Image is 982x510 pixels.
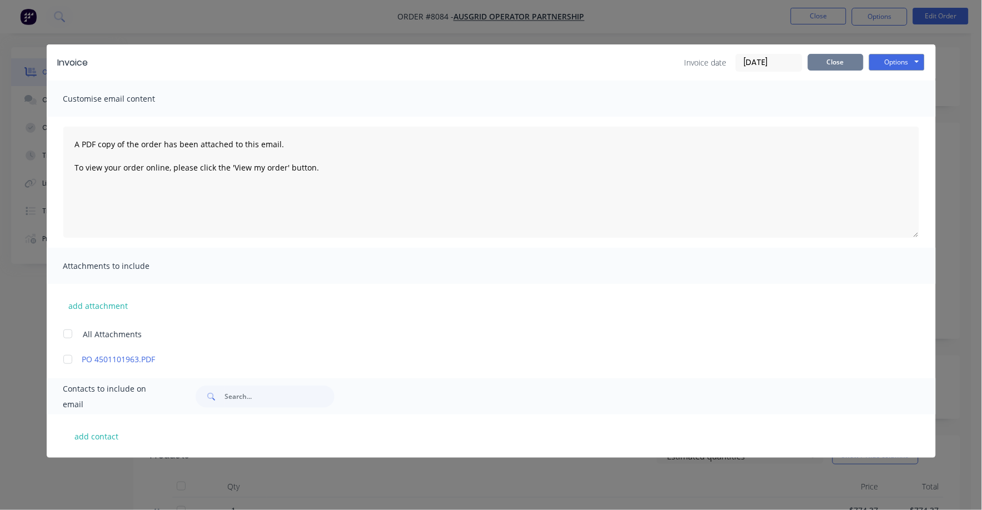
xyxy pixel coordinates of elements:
[83,328,142,340] span: All Attachments
[63,381,168,412] span: Contacts to include on email
[63,127,919,238] textarea: A PDF copy of the order has been attached to this email. To view your order online, please click ...
[58,56,88,69] div: Invoice
[63,91,186,107] span: Customise email content
[685,57,727,68] span: Invoice date
[808,54,864,71] button: Close
[63,258,186,274] span: Attachments to include
[63,428,130,444] button: add contact
[63,297,134,314] button: add attachment
[82,353,868,365] a: PO 4501101963.PDF
[225,386,335,408] input: Search...
[869,54,925,71] button: Options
